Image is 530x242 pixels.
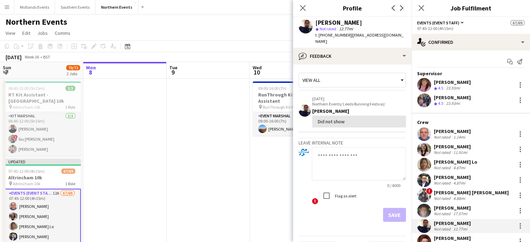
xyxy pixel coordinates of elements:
[34,29,51,38] a: Jobs
[55,0,95,14] button: Southern Events
[2,68,11,76] span: 7
[312,101,406,107] p: Northern Events/ Leeds Running Festival/
[55,30,70,36] span: Comms
[252,68,262,76] span: 10
[258,86,286,91] span: 09:00-16:00 (7h)
[253,64,262,71] span: Wed
[66,86,75,91] span: 3/3
[452,180,467,186] div: 4.87mi
[3,174,81,181] h3: Altrincham 10k
[95,0,138,14] button: Northern Events
[434,226,452,232] div: Not rated
[253,112,331,136] app-card-role: Event Marshal1/109:00-16:00 (7h)[PERSON_NAME]
[412,3,530,13] h3: Job Fulfilment
[338,26,354,31] span: 12.77mi
[434,174,471,180] div: [PERSON_NAME]
[67,71,80,76] div: 2 Jobs
[253,92,331,104] h3: RunThrough Kit Fulfilment Assistant
[510,20,524,25] span: 67/69
[168,68,177,76] span: 9
[426,188,432,194] span: !
[85,68,96,76] span: 8
[417,20,459,25] span: Events (Event Staff)
[20,29,33,38] a: Edit
[445,85,461,91] div: 23.93mi
[434,211,452,216] div: Not rated
[312,96,406,101] p: [DATE]
[452,196,467,201] div: 4.88mi
[318,118,400,125] div: Did not show
[452,134,467,140] div: 1.14mi
[452,150,469,155] div: 11.91mi
[434,159,477,165] div: [PERSON_NAME] Lo
[8,169,45,174] span: 07:45-12:00 (4h15m)
[66,65,80,70] span: 70/72
[293,48,412,64] div: Feedback
[434,205,471,211] div: [PERSON_NAME]
[434,143,471,150] div: [PERSON_NAME]
[434,165,452,170] div: Not rated
[3,159,81,164] div: Updated
[253,81,331,136] app-job-card: 09:00-16:00 (7h)1/1RunThrough Kit Fulfilment Assistant RunThrough Kit Fulfilment Assistant1 RoleE...
[445,101,461,107] div: 23.93mi
[434,94,471,101] div: [PERSON_NAME]
[315,32,404,44] span: | [EMAIL_ADDRESS][DOMAIN_NAME]
[13,181,40,186] span: Altrincham 10k
[293,3,412,13] h3: Profile
[6,54,22,61] div: [DATE]
[8,86,45,91] span: 06:45-12:00 (5h15m)
[37,30,48,36] span: Jobs
[52,29,73,38] a: Comms
[6,17,67,27] h1: Northern Events
[434,128,471,134] div: [PERSON_NAME]
[14,135,18,139] span: !
[43,54,50,60] div: BST
[65,104,75,110] span: 1 Role
[438,85,443,91] span: 4.5
[333,193,356,198] label: Flag as alert
[417,26,524,31] div: 07:45-12:00 (4h15m)
[434,196,452,201] div: Not rated
[417,20,465,25] button: Events (Event Staff)
[452,165,467,170] div: 4.87mi
[263,104,315,110] span: RunThrough Kit Fulfilment Assistant
[23,54,40,60] span: Week 36
[382,183,406,188] span: 0 / 4000
[13,104,40,110] span: Altrincham 10k
[412,119,530,125] div: Crew
[61,169,75,174] span: 67/69
[434,189,509,196] div: [PERSON_NAME] [PERSON_NAME]
[169,64,177,71] span: Tue
[452,211,469,216] div: 17.57mi
[312,198,318,204] span: !
[6,30,15,36] span: View
[452,226,469,232] div: 12.77mi
[3,112,81,156] app-card-role: Kit Marshal3/306:45-12:00 (5h15m)[PERSON_NAME]!Siu [PERSON_NAME][PERSON_NAME]
[302,77,320,83] span: View all
[412,70,530,77] div: Supervisor
[315,32,352,38] span: t. [PHONE_NUMBER]
[434,220,471,226] div: [PERSON_NAME]
[434,180,452,186] div: Not rated
[14,0,55,14] button: Midlands Events
[65,181,75,186] span: 1 Role
[22,30,30,36] span: Edit
[3,64,11,71] span: Sun
[412,34,530,50] div: Confirmed
[86,64,96,71] span: Mon
[3,92,81,104] h3: RT Kit Assistant - [GEOGRAPHIC_DATA] 10k
[438,101,443,106] span: 4.5
[3,81,81,156] app-job-card: 06:45-12:00 (5h15m)3/3RT Kit Assistant - [GEOGRAPHIC_DATA] 10k Altrincham 10k1 RoleKit Marshal3/3...
[312,108,406,114] div: [PERSON_NAME]
[315,19,362,26] div: [PERSON_NAME]
[434,235,471,241] div: [PERSON_NAME]
[434,150,452,155] div: Not rated
[3,29,18,38] a: View
[434,134,452,140] div: Not rated
[299,140,406,146] h3: Leave internal note
[320,26,336,31] span: Not rated
[434,79,471,85] div: [PERSON_NAME]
